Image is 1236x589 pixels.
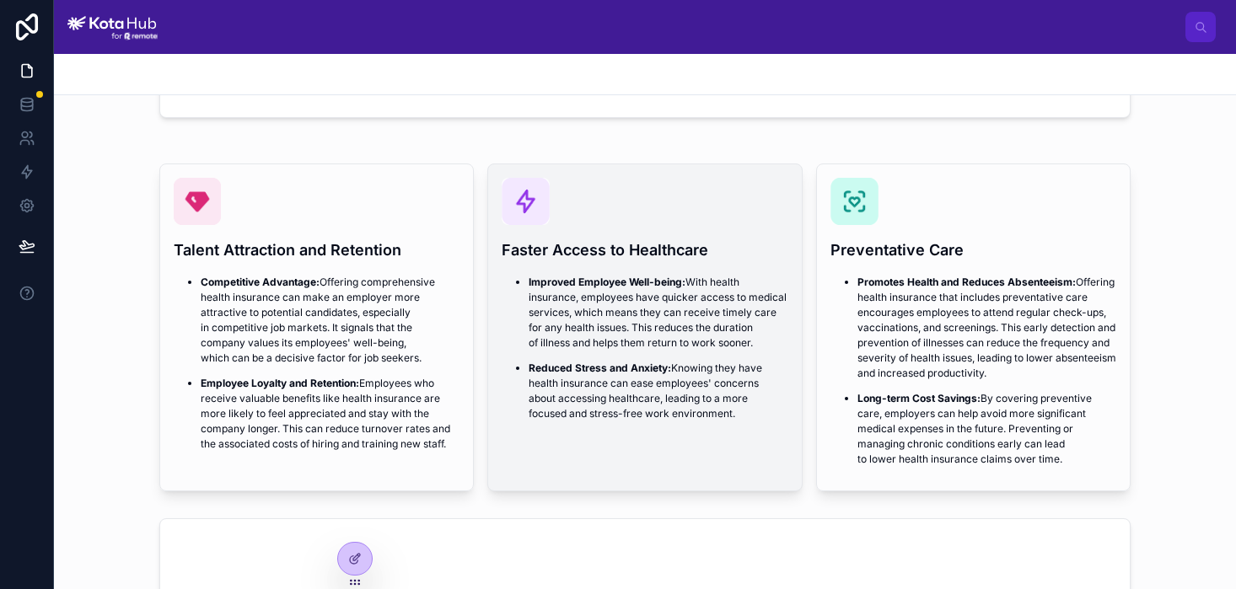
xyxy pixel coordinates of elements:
strong: Long-term Cost Savings: [857,392,981,404]
p: Offering comprehensive health insurance can make an employer more attractive to potential candida... [201,275,459,366]
img: Screenshot-2024-10-24-at-17.24.22.png [174,178,221,225]
p: Knowing they have health insurance can ease employees' concerns about accessing healthcare, leadi... [529,361,787,421]
p: With health insurance, employees have quicker access to medical services, which means they can re... [529,275,787,351]
strong: Employee Loyalty and Retention: [201,377,359,389]
p: Offering health insurance that includes preventative care encourages employees to attend regular ... [857,275,1116,381]
strong: Promotes Health and Reduces Absenteeism: [857,276,1076,288]
img: Screenshot-2024-10-24-at-17.26.56.png [830,178,879,225]
h4: Talent Attraction and Retention [174,238,459,261]
h4: Faster Access to Healthcare [502,238,787,261]
div: scrollable content [171,24,1185,30]
img: Screenshot-2024-10-24-at-17.26.37.png [502,178,550,225]
p: Employees who receive valuable benefits like health insurance are more likely to feel appreciated... [201,376,459,452]
p: By covering preventive care, employers can help avoid more significant medical expenses in the fu... [857,391,1116,467]
strong: Reduced Stress and Anxiety: [529,361,671,374]
img: App logo [67,13,158,40]
strong: Improved Employee Well-being: [529,276,685,288]
h4: Preventative Care [830,238,1116,261]
strong: Competitive Advantage: [201,276,320,288]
